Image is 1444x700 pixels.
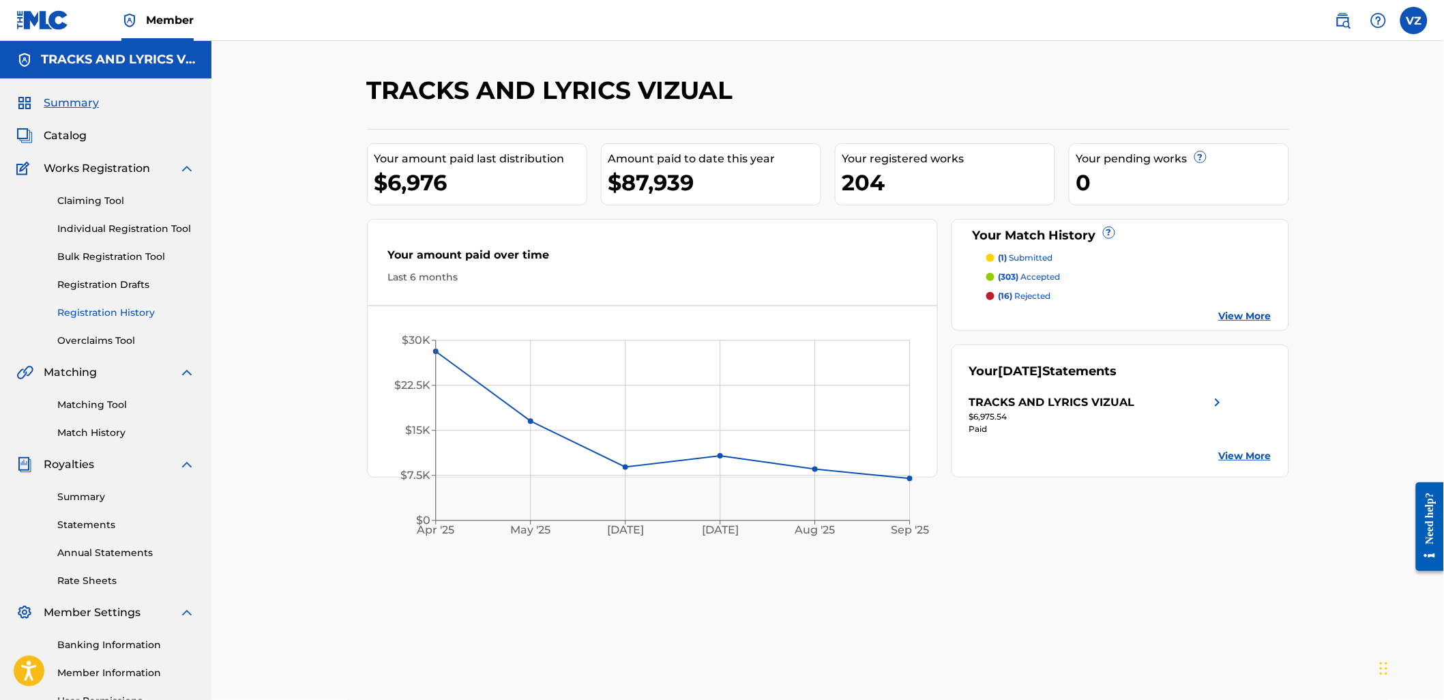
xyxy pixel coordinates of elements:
[1365,7,1392,34] div: Help
[607,523,644,536] tspan: [DATE]
[57,426,195,440] a: Match History
[16,128,33,144] img: Catalog
[842,167,1055,198] div: 204
[367,75,740,106] h2: TRACKS AND LYRICS VIZUAL
[1219,309,1271,323] a: View More
[1370,12,1387,29] img: help
[999,364,1043,379] span: [DATE]
[608,151,821,167] div: Amount paid to date this year
[16,604,33,621] img: Member Settings
[16,95,33,111] img: Summary
[1076,167,1288,198] div: 0
[608,167,821,198] div: $87,939
[57,398,195,412] a: Matching Tool
[999,290,1051,302] p: rejected
[57,222,195,236] a: Individual Registration Tool
[702,523,739,536] tspan: [DATE]
[57,518,195,532] a: Statements
[16,364,33,381] img: Matching
[1195,151,1206,162] span: ?
[388,247,917,270] div: Your amount paid over time
[44,95,99,111] span: Summary
[842,151,1055,167] div: Your registered works
[374,167,587,198] div: $6,976
[1380,648,1388,689] div: Drag
[416,523,454,536] tspan: Apr '25
[1209,394,1226,411] img: right chevron icon
[57,194,195,208] a: Claiming Tool
[57,278,195,292] a: Registration Drafts
[1219,449,1271,463] a: View More
[986,271,1271,283] a: (303) accepted
[405,424,430,437] tspan: $15K
[402,334,430,347] tspan: $30K
[44,160,150,177] span: Works Registration
[57,250,195,264] a: Bulk Registration Tool
[891,523,929,536] tspan: Sep '25
[510,523,550,536] tspan: May '25
[999,272,1019,282] span: (303)
[179,604,195,621] img: expand
[400,469,430,482] tspan: $7.5K
[44,364,97,381] span: Matching
[57,490,195,504] a: Summary
[57,574,195,588] a: Rate Sheets
[969,394,1135,411] div: TRACKS AND LYRICS VIZUAL
[16,160,34,177] img: Works Registration
[374,151,587,167] div: Your amount paid last distribution
[1329,7,1357,34] a: Public Search
[1406,471,1444,581] iframe: Resource Center
[179,160,195,177] img: expand
[1400,7,1428,34] div: User Menu
[57,306,195,320] a: Registration History
[794,523,835,536] tspan: Aug '25
[1335,12,1351,29] img: search
[44,456,94,473] span: Royalties
[16,10,69,30] img: MLC Logo
[57,334,195,348] a: Overclaims Tool
[986,252,1271,264] a: (1) submitted
[999,291,1013,301] span: (16)
[999,271,1061,283] p: accepted
[57,666,195,680] a: Member Information
[121,12,138,29] img: Top Rightsholder
[1104,227,1115,238] span: ?
[394,379,430,392] tspan: $22.5K
[146,12,194,28] span: Member
[986,290,1271,302] a: (16) rejected
[999,252,1053,264] p: submitted
[969,423,1226,435] div: Paid
[1376,635,1444,700] iframe: Chat Widget
[416,514,430,527] tspan: $0
[388,270,917,285] div: Last 6 months
[41,52,195,68] h5: TRACKS AND LYRICS VIZUAL
[969,411,1226,423] div: $6,975.54
[44,128,87,144] span: Catalog
[1076,151,1288,167] div: Your pending works
[969,227,1271,245] div: Your Match History
[44,604,141,621] span: Member Settings
[57,546,195,560] a: Annual Statements
[16,95,99,111] a: SummarySummary
[999,252,1007,263] span: (1)
[57,638,195,652] a: Banking Information
[16,52,33,68] img: Accounts
[16,456,33,473] img: Royalties
[969,394,1226,435] a: TRACKS AND LYRICS VIZUALright chevron icon$6,975.54Paid
[179,456,195,473] img: expand
[179,364,195,381] img: expand
[969,362,1117,381] div: Your Statements
[16,128,87,144] a: CatalogCatalog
